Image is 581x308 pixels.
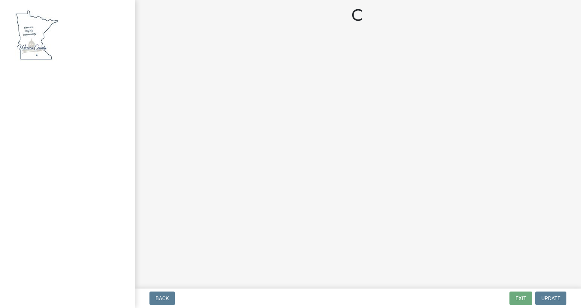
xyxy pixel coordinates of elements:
button: Back [149,292,175,305]
span: Update [541,295,560,301]
span: Back [155,295,169,301]
button: Update [535,292,566,305]
img: Waseca County, Minnesota [15,8,59,61]
button: Exit [509,292,532,305]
